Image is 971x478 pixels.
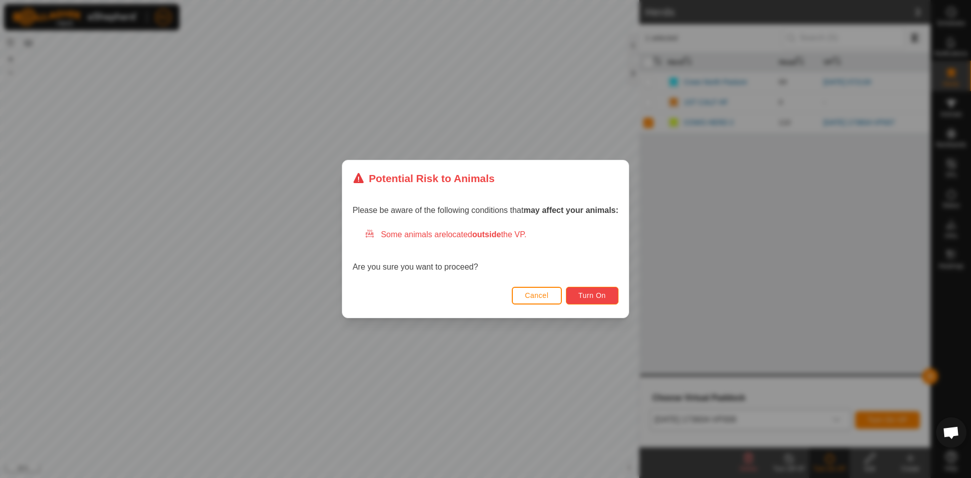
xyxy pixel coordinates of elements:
a: Open chat [936,417,966,448]
button: Cancel [512,287,562,305]
div: Are you sure you want to proceed? [352,229,619,273]
div: Potential Risk to Animals [352,170,495,186]
button: Turn On [566,287,619,305]
strong: may affect your animals: [523,206,619,214]
span: Cancel [525,291,549,299]
div: Some animals are [365,229,619,241]
strong: outside [472,230,501,239]
span: located the VP. [446,230,526,239]
span: Turn On [579,291,606,299]
span: Please be aware of the following conditions that [352,206,619,214]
